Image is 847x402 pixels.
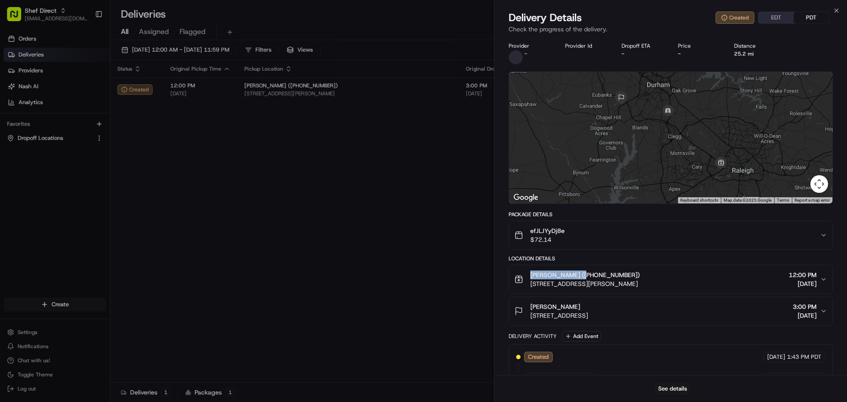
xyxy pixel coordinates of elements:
span: Auto-dispatch Failed [528,374,582,382]
div: 25.2 mi [734,50,776,57]
button: Start new chat [150,87,161,98]
span: Map data ©2025 Google [723,198,772,203]
span: - [525,50,527,57]
img: Nash [9,9,26,26]
span: [DATE] [767,374,785,382]
div: Start new chat [40,84,145,93]
button: Add Event [562,331,601,342]
div: Past conversations [9,115,59,122]
div: 📗 [9,174,16,181]
a: 📗Knowledge Base [5,170,71,186]
button: [PERSON_NAME][STREET_ADDRESS]3:00 PM[DATE] [509,297,832,325]
div: Provider Id [565,42,607,49]
div: We're available if you need us! [40,93,121,100]
span: Pylon [88,195,107,202]
span: 1:43 PM PDT [787,374,821,382]
button: EDT [758,12,794,23]
div: Package Details [509,211,833,218]
span: Knowledge Base [18,173,67,182]
span: [STREET_ADDRESS][PERSON_NAME] [530,279,640,288]
a: Terms (opens in new tab) [777,198,789,203]
span: Created [528,353,549,361]
span: 3:00 PM [793,302,817,311]
span: Shef Support [27,137,62,144]
p: Check the progress of the delivery. [509,25,833,34]
span: [STREET_ADDRESS] [530,311,588,320]
div: Distance [734,42,776,49]
div: Provider [509,42,551,49]
img: 8571987876998_91fb9ceb93ad5c398215_72.jpg [19,84,34,100]
button: Keyboard shortcuts [680,197,718,203]
span: efJLJYyDj8e [530,226,565,235]
div: Price [678,42,720,49]
div: - [678,50,720,57]
img: 1736555255976-a54dd68f-1ca7-489b-9aae-adbdc363a1c4 [9,84,25,100]
span: 1:43 PM PDT [787,353,821,361]
img: Google [511,192,540,203]
span: Delivery Details [509,11,582,25]
div: Location Details [509,255,833,262]
a: Powered byPylon [62,195,107,202]
span: 12:00 PM [789,271,817,279]
span: [PERSON_NAME] ([PHONE_NUMBER]) [530,271,640,279]
img: Shef Support [9,128,23,143]
button: See details [654,383,691,395]
button: Created [716,11,754,24]
button: PDT [794,12,829,23]
input: Clear [23,57,146,66]
span: [DATE] [68,137,86,144]
div: Dropoff ETA [622,42,664,49]
span: • [64,137,67,144]
button: [PERSON_NAME] ([PHONE_NUMBER])[STREET_ADDRESS][PERSON_NAME]12:00 PM[DATE] [509,265,832,293]
span: [DATE] [767,353,785,361]
div: 💻 [75,174,82,181]
button: efJLJYyDj8e$72.14 [509,221,832,249]
div: - [622,50,664,57]
p: Welcome 👋 [9,35,161,49]
button: Map camera controls [810,175,828,193]
a: Open this area in Google Maps (opens a new window) [511,192,540,203]
span: [PERSON_NAME] [530,302,580,311]
span: [DATE] [789,279,817,288]
a: Report a map error [795,198,830,203]
button: See all [137,113,161,124]
span: API Documentation [83,173,142,182]
div: Delivery Activity [509,333,557,340]
span: [DATE] [793,311,817,320]
span: $72.14 [530,235,565,244]
a: 💻API Documentation [71,170,145,186]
